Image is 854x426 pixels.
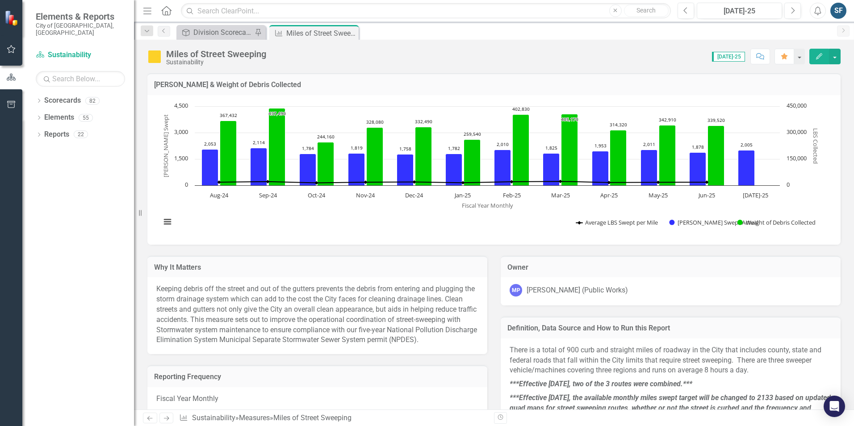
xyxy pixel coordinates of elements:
[202,149,218,185] path: Aug-24, 2,053. Miles Swept Actual.
[174,101,188,109] text: 4,500
[705,180,709,184] path: Jun-25, 180.78807242. Average LBS Swept per Mile.
[162,114,170,177] text: [PERSON_NAME] Swept
[610,130,627,185] path: Apr-25, 314,320. Weight of Debris Collected.
[741,142,753,148] text: 2,005
[698,191,715,199] text: Jun-25
[44,96,81,106] a: Scorecards
[738,150,755,185] path: Jul-25, 2,005. Miles Swept Actual.
[259,191,277,199] text: Sep-24
[787,180,790,188] text: 0
[551,191,570,199] text: Mar-25
[315,181,318,184] path: Oct-24, 136.86098655. Average LBS Swept per Mile.
[737,218,816,226] button: Show Weight of Debris Collected
[692,144,704,150] text: 1,878
[824,396,845,417] div: Open Intercom Messenger
[510,393,831,422] em: ***Effective [DATE], the available monthly miles swept target will be changed to 2133 based on up...
[510,180,514,184] path: Feb-25, 200.41293532. Average LBS Swept per Mile.
[351,145,363,151] text: 1,819
[161,216,174,228] button: View chart menu, Chart
[156,284,477,344] span: Keeping debris off the street and out of the gutters prevents the debris from entering and pluggi...
[174,154,188,162] text: 1,500
[220,106,756,186] g: Weight of Debris Collected, series 3 of 3. Bar series with 12 bars. Y axis, LBS Collected.
[624,4,669,17] button: Search
[527,285,628,296] div: [PERSON_NAME] (Public Works)
[636,7,656,14] span: Search
[592,151,609,185] path: Apr-25, 1,953. Miles Swept Actual.
[266,180,270,183] path: Sep-24, 206.94891202. Average LBS Swept per Mile.
[610,121,627,128] text: 314,320
[147,50,162,64] img: Monitoring Progress
[559,180,562,183] path: Mar-25, 222.0109589. Average LBS Swept per Mile.
[179,27,252,38] a: Division Scorecard
[812,128,820,163] text: LBS Collected
[454,191,471,199] text: Jan-25
[643,141,655,147] text: 2,011
[787,101,807,109] text: 450,000
[464,139,481,185] path: Jan-25, 259,540. Weight of Debris Collected.
[166,59,266,66] div: Sustainability
[36,22,125,37] small: City of [GEOGRAPHIC_DATA], [GEOGRAPHIC_DATA]
[366,119,384,125] text: 328,080
[192,413,235,422] a: Sustainability
[397,154,414,185] path: Dec-24, 1,758. Miles Swept Actual.
[318,142,334,185] path: Oct-24, 244,160. Weight of Debris Collected.
[415,118,432,125] text: 332,490
[415,127,432,185] path: Dec-24, 332,490. Weight of Debris Collected.
[787,128,807,136] text: 300,000
[166,49,266,59] div: Miles of Street Sweeping
[507,324,834,332] h3: Definition, Data Source and How to Run this Report
[494,150,511,185] path: Feb-25, 2,010. Miles Swept Actual.
[561,116,578,122] text: 405,170
[503,191,521,199] text: Feb-25
[712,52,745,62] span: [DATE]-25
[464,131,481,137] text: 259,540
[594,142,607,149] text: 1,953
[641,150,657,185] path: May-25, 2,011. Miles Swept Actual.
[300,154,316,185] path: Oct-24, 1,784. Miles Swept Actual.
[743,191,768,199] text: [DATE]-25
[218,180,221,184] path: Aug-24, 178.97320994. Average LBS Swept per Mile.
[600,191,618,199] text: Apr-25
[79,114,93,121] div: 55
[44,113,74,123] a: Elements
[239,413,270,422] a: Measures
[154,373,481,381] h3: Reporting Frequency
[251,148,267,185] path: Sep-24, 2,114. Miles Swept Actual.
[286,28,356,39] div: Miles of Street Sweeping
[659,117,676,123] text: 342,910
[348,153,365,185] path: Nov-24, 1,819. Miles Swept Actual.
[669,218,727,226] button: Show Miles Swept Actual
[510,284,522,297] div: MP
[367,127,383,185] path: Nov-24, 328,080. Weight of Debris Collected.
[220,121,237,185] path: Aug-24, 367,432. Weight of Debris Collected.
[830,3,846,19] button: SF
[461,181,465,184] path: Jan-25, 145.64534231. Average LBS Swept per Mile.
[268,110,286,117] text: 437,490
[657,180,660,184] path: May-25, 170.51715564. Average LBS Swept per Mile.
[36,50,125,60] a: Sustainability
[273,413,352,422] div: Miles of Street Sweeping
[405,191,423,199] text: Dec-24
[707,117,725,123] text: 339,520
[181,3,671,19] input: Search ClearPoint...
[446,154,462,185] path: Jan-25, 1,782. Miles Swept Actual.
[708,125,724,185] path: Jun-25, 339,520. Weight of Debris Collected.
[218,180,709,184] g: Average LBS Swept per Mile, series 1 of 3. Line with 12 data points. Y axis, Miles Swept.
[697,3,782,19] button: [DATE]-25
[317,134,335,140] text: 244,160
[210,191,229,199] text: Aug-24
[659,125,676,185] path: May-25, 342,910. Weight of Debris Collected.
[545,145,557,151] text: 1,825
[154,81,834,89] h3: [PERSON_NAME] & Weight of Debris Collected
[607,180,611,184] path: Apr-25, 160.9421403. Average LBS Swept per Mile.
[510,345,832,378] p: There is a total of 900 curb and straight miles of roadway in the City that includes county, stat...
[576,218,659,226] button: Show Average LBS Swept per Mile
[413,180,416,184] path: Dec-24, 189.12969283. Average LBS Swept per Mile.
[308,191,326,199] text: Oct-24
[154,263,481,271] h3: Why It Matters
[36,11,125,22] span: Elements & Reports
[690,152,706,185] path: Jun-25, 1,878. Miles Swept Actual.
[787,154,807,162] text: 150,000
[202,148,755,185] g: Miles Swept Actual, series 2 of 3. Bar series with 12 bars. Y axis, Miles Swept.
